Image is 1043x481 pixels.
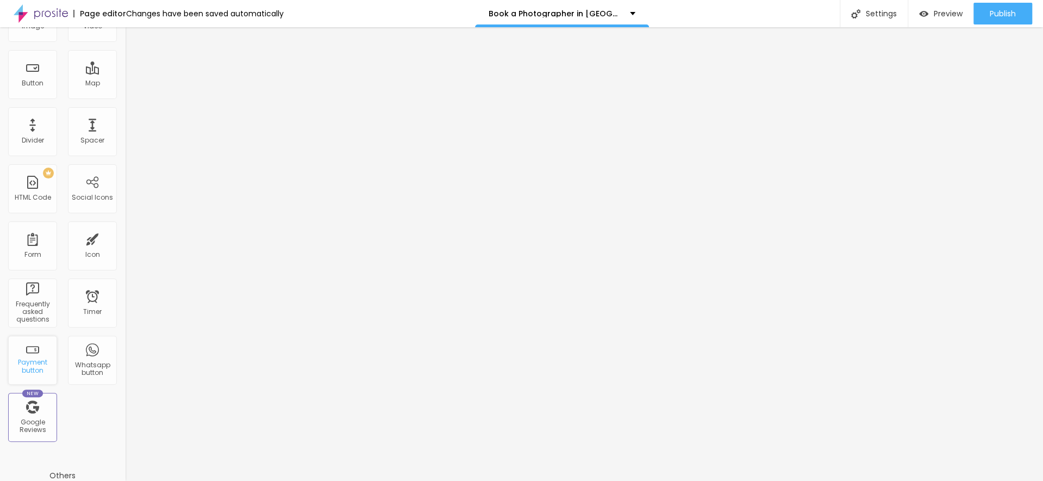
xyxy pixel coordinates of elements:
button: Publish [973,3,1032,24]
div: Changes have been saved automatically [126,10,284,17]
div: Button [22,79,43,87]
img: Icone [851,9,860,18]
iframe: Editor [125,27,1043,481]
img: view-1.svg [919,9,928,18]
p: Book a Photographer in [GEOGRAPHIC_DATA] [489,10,622,17]
span: Preview [934,9,963,18]
div: New [22,390,43,397]
div: Payment button [11,359,54,374]
div: Video [83,22,102,30]
div: Divider [22,137,44,144]
div: Icon [85,251,100,258]
div: Google Reviews [11,418,54,434]
div: Frequently asked questions [11,300,54,324]
span: Publish [990,9,1016,18]
div: HTML Code [15,194,51,201]
div: Social Icons [72,194,113,201]
div: Image [22,22,44,30]
div: Page editor [73,10,126,17]
div: Form [24,251,41,258]
div: Spacer [80,137,104,144]
div: Map [85,79,100,87]
div: Timer [83,308,102,316]
button: Preview [908,3,973,24]
div: Whatsapp button [71,361,114,377]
